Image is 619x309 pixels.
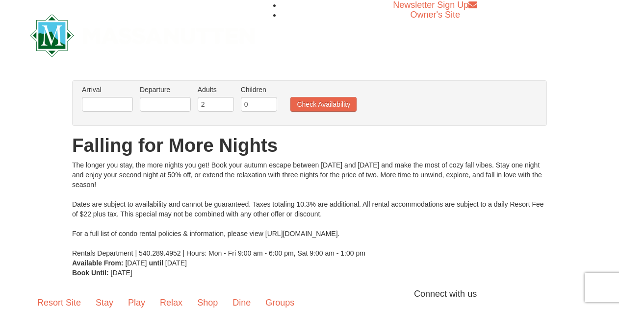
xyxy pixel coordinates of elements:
label: Children [241,85,277,95]
strong: Book Until: [72,269,109,277]
h1: Falling for More Nights [72,136,547,155]
button: Check Availability [290,97,357,112]
img: Massanutten Resort Logo [30,14,255,57]
label: Departure [140,85,191,95]
div: The longer you stay, the more nights you get! Book your autumn escape between [DATE] and [DATE] a... [72,160,547,258]
span: [DATE] [111,269,132,277]
label: Adults [198,85,234,95]
p: Connect with us [30,287,589,301]
span: [DATE] [165,259,187,267]
a: Massanutten Resort [30,23,255,46]
a: Owner's Site [411,10,460,20]
label: Arrival [82,85,133,95]
strong: Available From: [72,259,124,267]
strong: until [149,259,163,267]
span: [DATE] [125,259,147,267]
